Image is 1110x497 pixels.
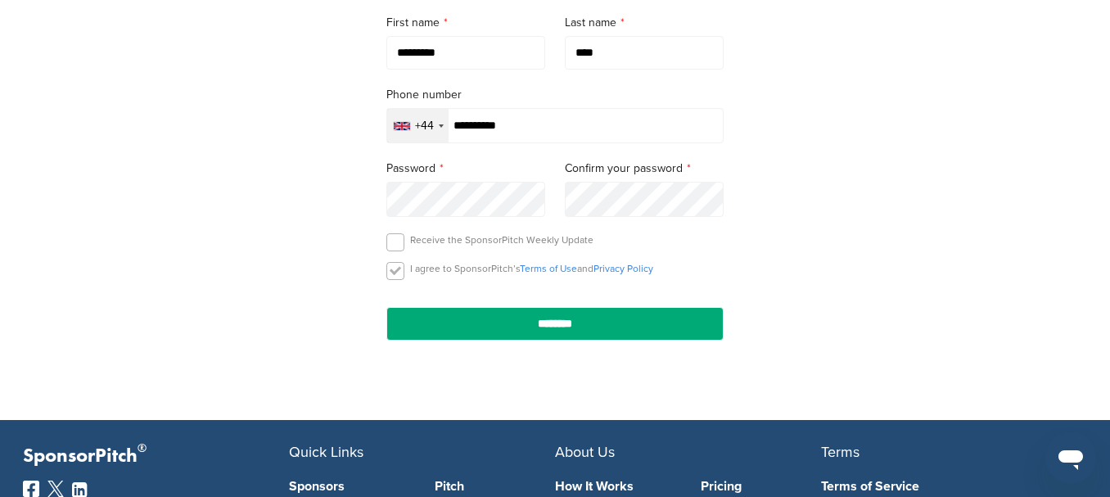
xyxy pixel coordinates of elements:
[435,480,556,493] a: Pitch
[555,443,615,461] span: About Us
[555,480,676,493] a: How It Works
[821,443,860,461] span: Terms
[23,481,39,497] img: Facebook
[386,160,545,178] label: Password
[289,443,363,461] span: Quick Links
[565,160,724,178] label: Confirm your password
[565,14,724,32] label: Last name
[386,14,545,32] label: First name
[23,445,289,468] p: SponsorPitch
[821,480,1063,493] a: Terms of Service
[520,263,577,274] a: Terms of Use
[386,86,724,104] label: Phone number
[701,480,822,493] a: Pricing
[138,438,147,459] span: ®
[289,480,410,493] a: Sponsors
[410,233,593,246] p: Receive the SponsorPitch Weekly Update
[410,262,653,275] p: I agree to SponsorPitch’s and
[1045,431,1097,484] iframe: Button to launch messaging window
[387,109,449,142] div: Selected country
[593,263,653,274] a: Privacy Policy
[415,120,434,132] div: +44
[47,481,64,497] img: Twitter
